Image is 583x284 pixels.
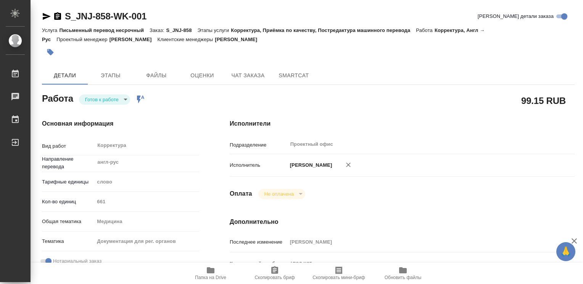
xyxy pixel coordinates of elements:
[195,275,226,280] span: Папка на Drive
[230,260,287,268] p: Комментарий к работе
[416,27,435,33] p: Работа
[158,37,215,42] p: Клиентские менеджеры
[371,263,435,284] button: Обновить файлы
[59,27,150,33] p: Письменный перевод несрочный
[230,141,287,149] p: Подразделение
[92,71,129,80] span: Этапы
[42,142,94,150] p: Вид работ
[150,27,166,33] p: Заказ:
[138,71,175,80] span: Файлы
[42,238,94,245] p: Тематика
[559,244,572,260] span: 🙏
[42,218,94,225] p: Общая тематика
[42,178,94,186] p: Тарифные единицы
[184,71,221,80] span: Оценки
[110,37,158,42] p: [PERSON_NAME]
[262,191,296,197] button: Не оплачена
[65,11,147,21] a: S_JNJ-858-WK-001
[42,91,73,105] h2: Работа
[42,155,94,171] p: Направление перевода
[47,71,83,80] span: Детали
[94,196,199,207] input: Пустое поле
[42,27,59,33] p: Услуга
[231,27,416,33] p: Корректура, Приёмка по качеству, Постредактура машинного перевода
[556,242,575,261] button: 🙏
[230,119,575,128] h4: Исполнители
[275,71,312,80] span: SmartCat
[215,37,263,42] p: [PERSON_NAME]
[254,275,295,280] span: Скопировать бриф
[42,198,94,206] p: Кол-во единиц
[478,13,554,20] span: [PERSON_NAME] детали заказа
[166,27,197,33] p: S_JNJ-858
[385,275,422,280] span: Обновить файлы
[230,217,575,227] h4: Дополнительно
[42,12,51,21] button: Скопировать ссылку для ЯМессенджера
[312,275,365,280] span: Скопировать мини-бриф
[340,156,357,173] button: Удалить исполнителя
[521,94,566,107] h2: 99.15 RUB
[79,94,130,105] div: Готов к работе
[42,119,199,128] h4: Основная информация
[307,263,371,284] button: Скопировать мини-бриф
[230,189,252,198] h4: Оплата
[94,235,199,248] div: Документация для рег. органов
[243,263,307,284] button: Скопировать бриф
[94,176,199,188] div: слово
[287,236,546,247] input: Пустое поле
[198,27,231,33] p: Этапы услуги
[42,44,59,61] button: Добавить тэг
[287,161,332,169] p: [PERSON_NAME]
[179,263,243,284] button: Папка на Drive
[94,215,199,228] div: Медицина
[53,257,101,265] span: Нотариальный заказ
[258,189,305,199] div: Готов к работе
[230,71,266,80] span: Чат заказа
[53,12,62,21] button: Скопировать ссылку
[287,257,546,270] textarea: +под нот
[230,238,287,246] p: Последнее изменение
[56,37,109,42] p: Проектный менеджер
[83,96,121,103] button: Готов к работе
[230,161,287,169] p: Исполнитель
